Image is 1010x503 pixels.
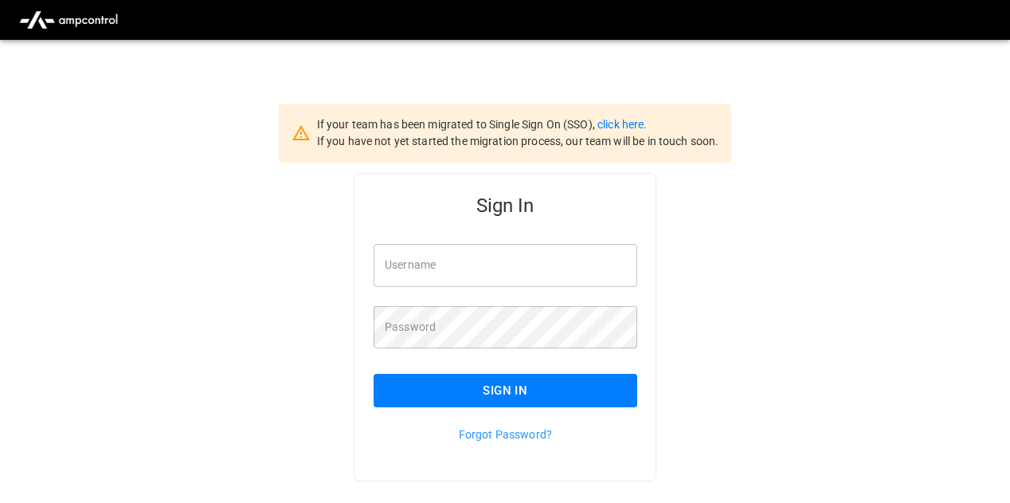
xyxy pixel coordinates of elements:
[374,374,637,407] button: Sign In
[374,426,637,442] p: Forgot Password?
[597,118,647,131] a: click here.
[374,193,637,218] h5: Sign In
[13,5,124,35] img: ampcontrol.io logo
[317,135,719,147] span: If you have not yet started the migration process, our team will be in touch soon.
[317,118,597,131] span: If your team has been migrated to Single Sign On (SSO),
